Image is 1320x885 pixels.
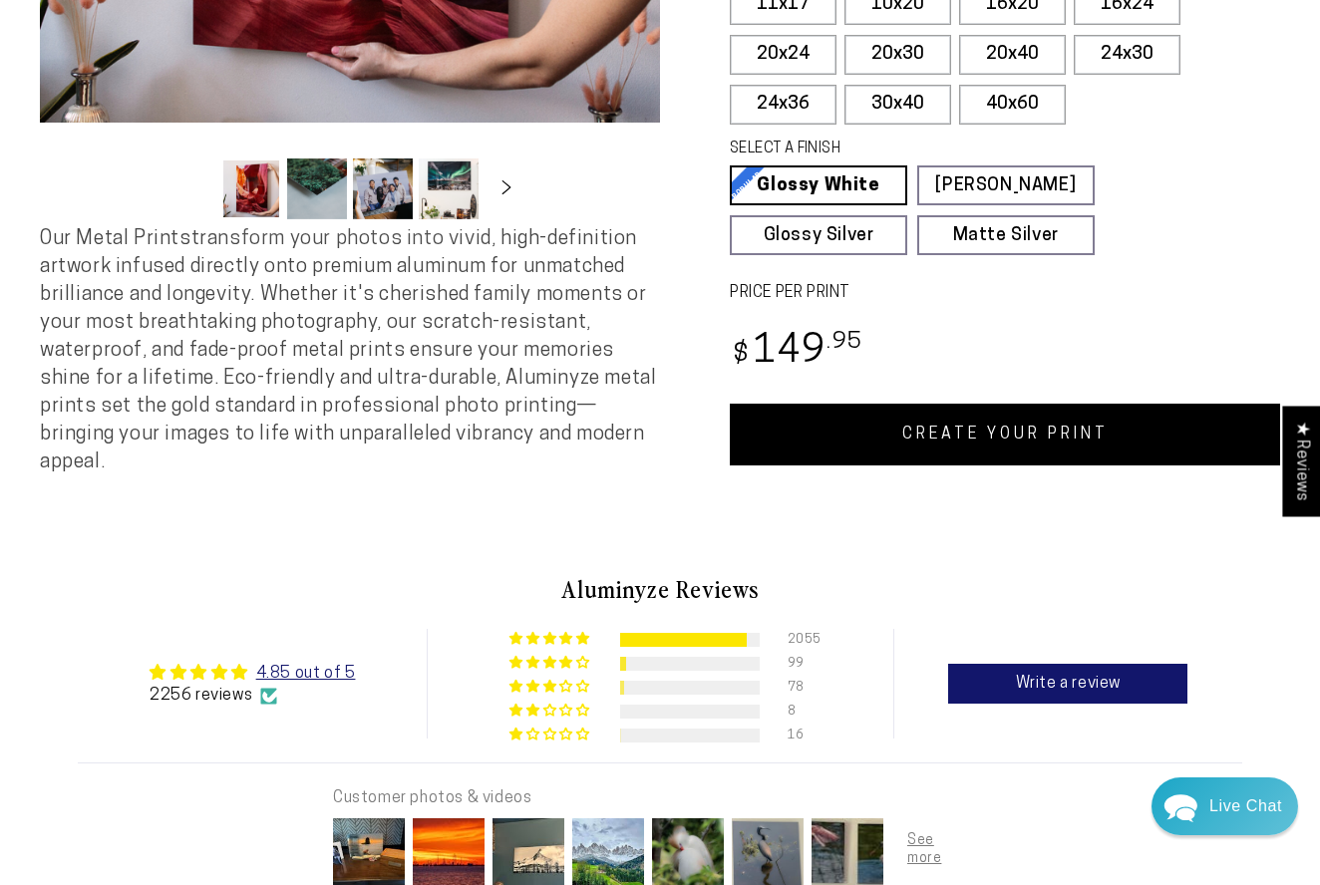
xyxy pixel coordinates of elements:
[509,704,592,719] div: 0% (8) reviews with 2 star rating
[730,139,1052,160] legend: SELECT A FINISH
[917,165,1095,205] a: [PERSON_NAME]
[917,215,1095,255] a: Matte Silver
[733,342,750,369] span: $
[1282,406,1320,516] div: Click to open Judge.me floating reviews tab
[730,35,836,75] label: 20x24
[730,333,862,372] bdi: 149
[509,728,592,742] div: 1% (16) reviews with 1 star rating
[1209,777,1282,835] div: Contact Us Directly
[730,282,1280,305] label: PRICE PER PRINT
[844,35,951,75] label: 20x30
[1074,35,1180,75] label: 24x30
[509,632,592,647] div: 91% (2055) reviews with 5 star rating
[419,158,479,219] button: Load image 4 in gallery view
[353,158,413,219] button: Load image 3 in gallery view
[256,666,356,682] a: 4.85 out of 5
[730,404,1280,465] a: CREATE YOUR PRINT
[730,165,907,205] a: Glossy White
[509,680,592,695] div: 3% (78) reviews with 3 star rating
[959,85,1066,125] label: 40x60
[788,633,812,647] div: 2055
[333,787,963,809] div: Customer photos & videos
[150,685,355,707] div: 2256 reviews
[730,215,907,255] a: Glossy Silver
[788,729,812,742] div: 16
[509,656,592,671] div: 4% (99) reviews with 4 star rating
[1152,777,1298,835] div: Chat widget toggle
[287,158,347,219] button: Load image 2 in gallery view
[171,166,215,210] button: Slide left
[260,688,277,705] img: Verified Checkmark
[948,664,1187,704] a: Write a review
[959,35,1066,75] label: 20x40
[485,166,528,210] button: Slide right
[788,657,812,671] div: 99
[78,572,1242,606] h2: Aluminyze Reviews
[826,331,862,354] sup: .95
[221,158,281,219] button: Load image 1 in gallery view
[844,85,951,125] label: 30x40
[788,681,812,695] div: 78
[40,229,656,472] span: Our Metal Prints transform your photos into vivid, high-definition artwork infused directly onto ...
[730,85,836,125] label: 24x36
[150,661,355,685] div: Average rating is 4.85 stars
[788,705,812,719] div: 8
